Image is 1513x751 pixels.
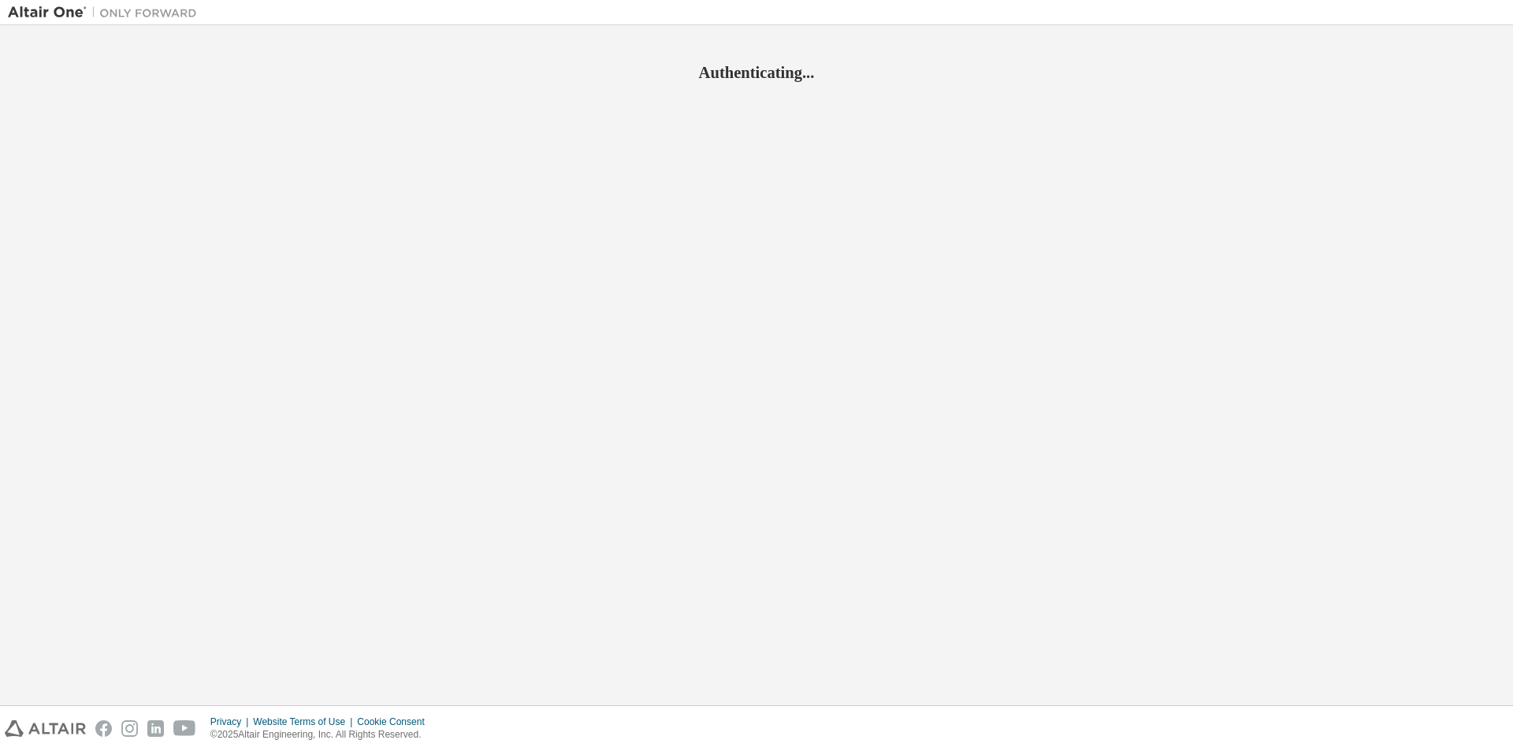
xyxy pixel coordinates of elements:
[147,720,164,737] img: linkedin.svg
[95,720,112,737] img: facebook.svg
[210,728,434,742] p: © 2025 Altair Engineering, Inc. All Rights Reserved.
[173,720,196,737] img: youtube.svg
[210,716,253,728] div: Privacy
[357,716,433,728] div: Cookie Consent
[121,720,138,737] img: instagram.svg
[253,716,357,728] div: Website Terms of Use
[8,62,1505,83] h2: Authenticating...
[8,5,205,20] img: Altair One
[5,720,86,737] img: altair_logo.svg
